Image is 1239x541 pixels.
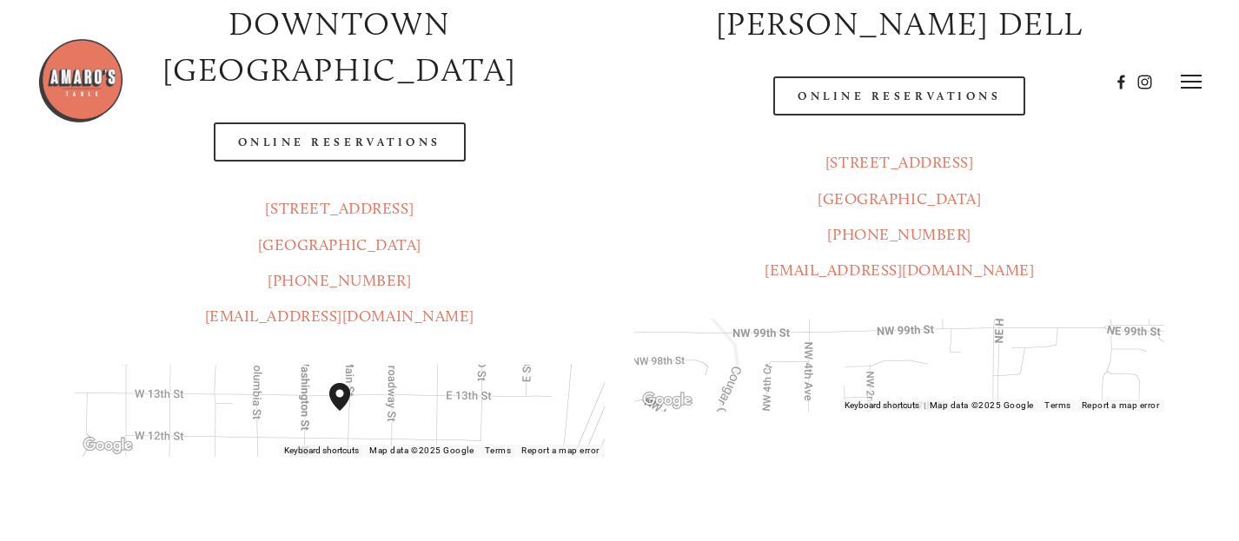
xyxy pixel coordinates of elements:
[845,399,919,412] button: Keyboard shortcuts
[284,445,359,457] button: Keyboard shortcuts
[485,445,512,455] a: Terms
[329,383,371,439] div: Amaro's Table 1220 Main Street vancouver, United States
[521,445,600,455] a: Report a map error
[79,434,136,457] a: Open this area in Google Maps (opens a new window)
[258,235,421,254] a: [GEOGRAPHIC_DATA]
[205,307,474,326] a: [EMAIL_ADDRESS][DOMAIN_NAME]
[765,261,1034,280] a: [EMAIL_ADDRESS][DOMAIN_NAME]
[639,389,696,412] img: Google
[37,37,124,124] img: Amaro's Table
[639,389,696,412] a: Open this area in Google Maps (opens a new window)
[369,445,474,455] span: Map data ©2025 Google
[930,400,1034,410] span: Map data ©2025 Google
[827,225,971,244] a: [PHONE_NUMBER]
[268,271,412,290] a: [PHONE_NUMBER]
[1082,400,1160,410] a: Report a map error
[1044,400,1071,410] a: Terms
[79,434,136,457] img: Google
[265,199,414,218] a: [STREET_ADDRESS]
[818,189,981,208] a: [GEOGRAPHIC_DATA]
